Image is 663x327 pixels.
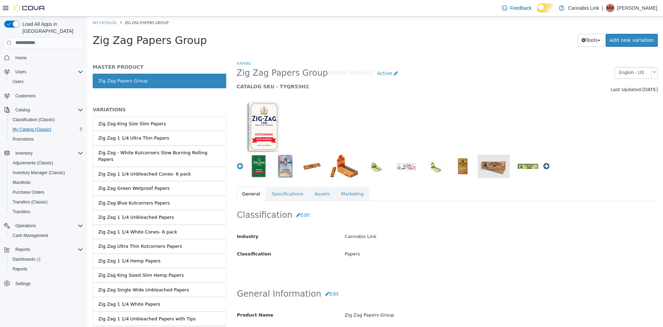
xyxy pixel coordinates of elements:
[149,44,163,50] a: Papers
[10,125,54,134] a: My Catalog (Classic)
[222,170,248,185] a: Assets
[150,192,570,205] h2: Classification
[11,284,73,291] div: Zig Zag 1 1/4 White Papers
[20,21,83,35] span: Load All Apps in [GEOGRAPHIC_DATA]
[606,4,614,12] div: Michelle Morrison
[150,296,186,301] span: Product Name
[10,169,68,177] a: Inventory Manager (Classic)
[13,233,48,238] span: Cash Management
[11,299,108,306] div: Zig Zag 1 1/4 Unbleached Papers with Tips
[15,150,33,156] span: Inventory
[499,1,534,15] a: Feedback
[13,280,33,288] a: Settings
[13,68,83,76] span: Users
[10,208,33,216] a: Transfers
[15,247,30,252] span: Reports
[15,223,36,229] span: Operations
[11,154,104,161] div: Zig Zag 1 1/4 Unbleached Cones- 6 pack
[10,198,83,206] span: Transfers (Classic)
[11,226,95,233] div: Zig Zag Ultra Thin Kutcorners Papers
[13,117,55,122] span: Classification (Classic)
[5,18,119,30] span: Zig Zag Papers Group
[10,255,43,263] a: Dashboards
[527,51,570,62] a: English - US
[11,133,133,147] div: Zig Zag - White Kutcorners Slow Burning Rolling Papers
[15,93,36,99] span: Customers
[149,67,463,73] h5: CATALOG SKU - TYQR53H2
[10,265,30,273] a: Reports
[523,70,555,76] span: Last Updated:
[13,170,65,176] span: Inventory Manager (Classic)
[149,146,156,153] button: Previous
[7,115,86,125] button: Classification (Classic)
[248,170,282,185] a: Marketing
[10,188,83,196] span: Purchase Orders
[5,47,139,54] h5: MASTER PRODUCT
[10,135,83,143] span: Promotions
[11,198,87,205] div: Zig Zag 1 1/4 Unbleached Papers
[13,136,34,142] span: Promotions
[10,231,83,240] span: Cash Management
[15,281,30,287] span: Settings
[14,5,45,12] img: Cova
[7,231,86,240] button: Cash Management
[252,293,575,305] div: Zig Zag Papers Group
[7,134,86,144] button: Promotions
[149,84,202,137] img: 150
[13,222,39,230] button: Operations
[10,178,83,187] span: Manifests
[10,77,26,86] a: Users
[15,69,26,75] span: Users
[518,17,570,30] a: Add new variation
[150,271,570,284] h2: General Information
[13,91,83,100] span: Customers
[510,5,532,12] span: Feedback
[527,51,561,62] span: English - US
[10,265,83,273] span: Reports
[241,54,286,60] small: [Master Product]
[10,159,56,167] a: Adjustments (Classic)
[1,148,86,158] button: Inventory
[7,168,86,178] button: Inventory Manager (Classic)
[11,241,73,248] div: Zig Zag 1 1/4 Hemp Papers
[37,3,81,9] span: Zig Zag Papers Group
[5,57,139,72] a: Zig Zag Papers Group
[252,214,575,226] div: Cannabis Link
[10,231,51,240] a: Cash Management
[537,3,556,13] input: Dark Mode
[568,4,599,12] p: Cannabis Link
[15,55,27,61] span: Home
[179,170,221,185] a: Specifications
[7,187,86,197] button: Purchase Orders
[13,180,30,185] span: Manifests
[13,68,29,76] button: Users
[602,4,603,12] p: |
[10,255,83,263] span: Dashboards
[13,106,33,114] button: Catalog
[10,125,83,134] span: My Catalog (Classic)
[150,235,184,240] span: Classification
[11,169,82,176] div: Zig Zag Green Wetproof Papers
[13,199,48,205] span: Transfers (Classic)
[13,266,27,272] span: Reports
[205,192,226,205] button: Edit
[555,70,570,76] span: [DATE]
[13,209,30,215] span: Transfers
[13,279,83,288] span: Settings
[10,159,83,167] span: Adjustments (Classic)
[13,92,38,100] a: Customers
[13,106,83,114] span: Catalog
[10,116,83,124] span: Classification (Classic)
[10,135,37,143] a: Promotions
[1,105,86,115] button: Catalog
[10,188,47,196] a: Purchase Orders
[13,160,53,166] span: Adjustments (Classic)
[7,264,86,274] button: Reports
[234,271,255,284] button: Edit
[13,149,35,157] button: Inventory
[4,50,83,307] nav: Complex example
[10,116,58,124] a: Classification (Classic)
[11,104,79,111] div: Zig Zag King Size Slim Papers
[1,245,86,254] button: Reports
